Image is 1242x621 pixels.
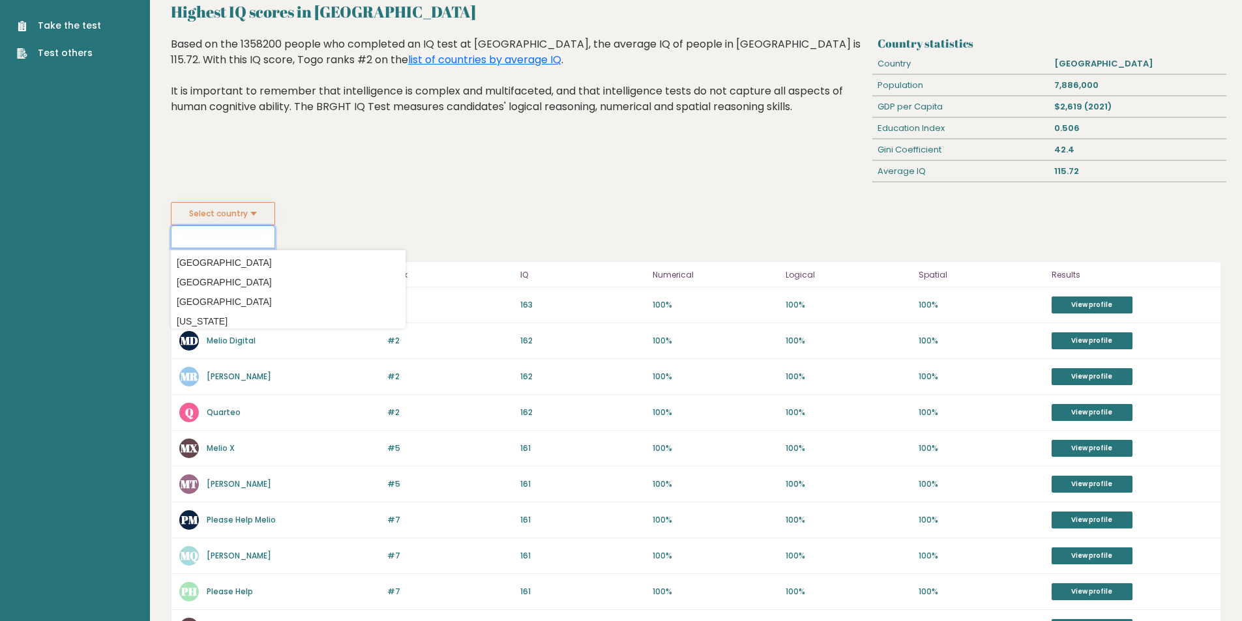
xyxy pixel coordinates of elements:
[1052,476,1132,493] a: View profile
[919,478,1044,490] p: 100%
[919,335,1044,347] p: 100%
[1052,332,1132,349] a: View profile
[786,371,911,383] p: 100%
[387,299,512,311] p: #1
[520,550,645,562] p: 161
[520,299,645,311] p: 163
[872,161,1049,182] div: Average IQ
[181,369,198,384] text: MR
[1052,547,1132,564] a: View profile
[786,586,911,598] p: 100%
[17,46,101,60] a: Test others
[387,514,512,526] p: #7
[387,371,512,383] p: #2
[387,586,512,598] p: #7
[1052,583,1132,600] a: View profile
[174,312,402,331] option: [US_STATE]
[786,550,911,562] p: 100%
[919,407,1044,418] p: 100%
[786,407,911,418] p: 100%
[1052,368,1132,385] a: View profile
[181,440,198,455] text: MX
[919,550,1044,562] p: 100%
[387,478,512,490] p: #5
[878,36,1221,50] h3: Country statistics
[1052,296,1132,313] a: View profile
[1050,53,1226,74] div: [GEOGRAPHIC_DATA]
[1050,96,1226,117] div: $2,619 (2021)
[174,293,402,311] option: [GEOGRAPHIC_DATA]
[408,52,561,67] a: list of countries by average IQ
[171,225,275,248] input: Select your country
[520,407,645,418] p: 162
[653,478,778,490] p: 100%
[653,371,778,383] p: 100%
[872,96,1049,117] div: GDP per Capita
[387,335,512,347] p: #2
[653,442,778,454] p: 100%
[786,514,911,526] p: 100%
[919,586,1044,598] p: 100%
[181,333,198,348] text: MD
[387,550,512,562] p: #7
[181,548,198,563] text: MQ
[174,253,402,272] option: [GEOGRAPHIC_DATA]
[919,442,1044,454] p: 100%
[17,19,101,33] a: Take the test
[207,514,276,525] a: Please Help Melio
[786,267,911,283] p: Logical
[520,514,645,526] p: 161
[520,586,645,598] p: 161
[653,299,778,311] p: 100%
[1050,75,1226,96] div: 7,886,000
[919,514,1044,526] p: 100%
[786,335,911,347] p: 100%
[653,514,778,526] p: 100%
[387,407,512,418] p: #2
[1052,267,1213,283] p: Results
[387,442,512,454] p: #5
[207,478,271,489] a: [PERSON_NAME]
[653,267,778,283] p: Numerical
[520,442,645,454] p: 161
[207,371,271,382] a: [PERSON_NAME]
[207,407,241,418] a: Quarteo
[520,335,645,347] p: 162
[872,118,1049,139] div: Education Index
[919,371,1044,383] p: 100%
[520,267,645,283] p: IQ
[520,371,645,383] p: 162
[653,586,778,598] p: 100%
[171,202,275,225] button: Select country
[653,407,778,418] p: 100%
[919,299,1044,311] p: 100%
[872,75,1049,96] div: Population
[207,550,271,561] a: [PERSON_NAME]
[786,299,911,311] p: 100%
[181,476,198,491] text: MT
[174,273,402,292] option: [GEOGRAPHIC_DATA]
[786,478,911,490] p: 100%
[872,139,1049,160] div: Gini Coefficient
[181,584,197,599] text: PH
[181,512,198,527] text: PM
[653,550,778,562] p: 100%
[1050,118,1226,139] div: 0.506
[1052,440,1132,457] a: View profile
[1050,139,1226,160] div: 42.4
[1052,404,1132,421] a: View profile
[207,586,253,597] a: Please Help
[387,267,512,283] p: Rank
[171,36,868,134] div: Based on the 1358200 people who completed an IQ test at [GEOGRAPHIC_DATA], the average IQ of peop...
[207,442,235,454] a: Melio X
[1050,161,1226,182] div: 115.72
[919,267,1044,283] p: Spatial
[872,53,1049,74] div: Country
[653,335,778,347] p: 100%
[1052,512,1132,528] a: View profile
[786,442,911,454] p: 100%
[185,405,194,420] text: Q
[207,335,256,346] a: Melio Digital
[520,478,645,490] p: 161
